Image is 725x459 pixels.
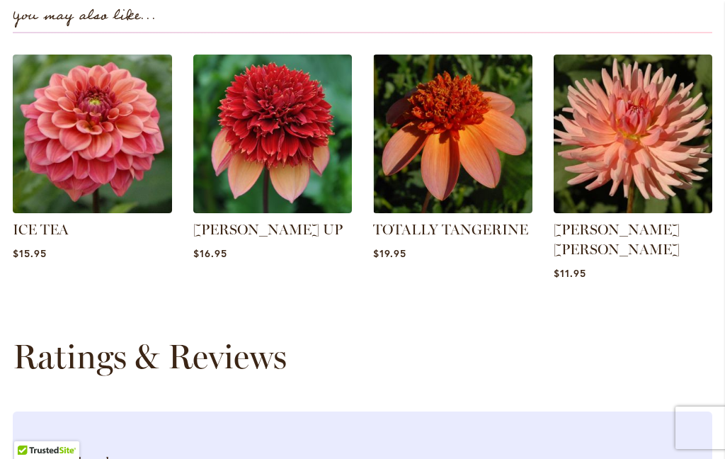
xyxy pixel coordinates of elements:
[13,221,69,238] a: ICE TEA
[193,203,353,216] a: GITTY UP
[554,55,713,214] img: HEATHER MARIE
[373,203,532,216] a: TOTALLY TANGERINE
[373,221,528,238] a: TOTALLY TANGERINE
[554,221,680,258] a: [PERSON_NAME] [PERSON_NAME]
[13,55,172,214] img: ICE TEA
[193,221,343,238] a: [PERSON_NAME] UP
[193,55,353,214] img: GITTY UP
[13,246,47,260] span: $15.95
[373,55,532,214] img: TOTALLY TANGERINE
[13,203,172,216] a: ICE TEA
[13,336,287,377] strong: Ratings & Reviews
[11,409,50,448] iframe: Launch Accessibility Center
[554,266,586,280] span: $11.95
[13,4,156,28] strong: You may also like...
[373,246,406,260] span: $19.95
[193,246,227,260] span: $16.95
[554,203,713,216] a: HEATHER MARIE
